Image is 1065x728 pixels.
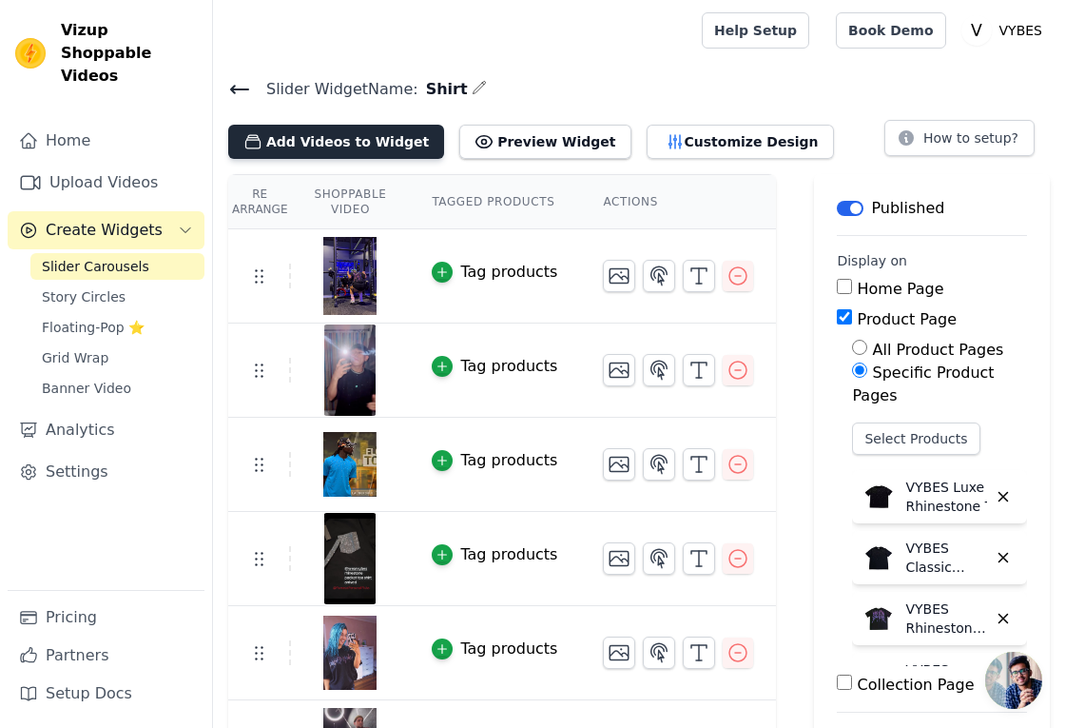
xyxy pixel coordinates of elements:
span: Slider Widget Name: [251,78,418,101]
button: Change Thumbnail [603,260,635,292]
a: Slider Carousels [30,253,204,280]
div: Tag products [460,543,557,566]
a: Pricing [8,599,204,637]
label: Home Page [858,280,944,298]
button: How to setup? [884,120,1035,156]
button: Preview Widget [459,125,630,159]
div: Tag products [460,449,557,472]
p: VYBES Rhinestone Butterfly Tee [905,660,987,698]
label: Product Page [858,310,958,328]
button: Tag products [432,543,557,566]
img: VYBES Rhinestone Drip Tee [860,600,898,638]
span: Floating-Pop ⭐ [42,318,145,337]
img: tn-9f5f8aea095549ab9e3a339660527c3d.png [323,325,377,416]
img: Vizup [15,38,46,69]
span: Grid Wrap [42,348,108,367]
div: Edit Name [472,76,487,102]
a: Grid Wrap [30,344,204,371]
div: Tag products [460,261,557,284]
label: Collection Page [858,676,975,694]
span: Slider Carousels [42,257,149,276]
span: Vizup Shoppable Videos [61,19,197,88]
button: V VYBES [961,13,1050,48]
a: Floating-Pop ⭐ [30,314,204,341]
button: Delete widget [987,602,1019,635]
span: Banner Video [42,379,131,398]
th: Shoppable Video [291,175,409,229]
span: Create Widgets [46,219,163,242]
label: Specific Product Pages [852,364,994,404]
img: VYBES Luxe Rhinestone Tee [860,478,898,516]
button: Change Thumbnail [603,637,635,669]
a: How to setup? [884,133,1035,151]
div: Tag products [460,638,557,660]
text: V [971,21,982,40]
th: Re Arrange [228,175,291,229]
p: VYBES [992,13,1050,48]
button: Tag products [432,261,557,284]
span: Story Circles [42,287,126,306]
button: Change Thumbnail [603,354,635,386]
a: Setup Docs [8,675,204,713]
div: Open chat [985,652,1042,709]
a: Home [8,122,204,160]
button: Delete widget [987,481,1019,513]
img: VYBES Classic Rhinestone Tee [860,539,898,577]
button: Change Thumbnail [603,542,635,575]
button: Tag products [432,638,557,660]
a: Story Circles [30,284,204,310]
button: Delete widget [987,541,1019,574]
img: VYBES Rhinestone Butterfly Tee [860,660,898,698]
a: Banner Video [30,375,204,402]
a: Settings [8,453,204,491]
a: Partners [8,637,204,675]
button: Create Widgets [8,211,204,249]
th: Actions [580,175,776,229]
span: Shirt [418,78,468,101]
th: Tagged Products [409,175,580,229]
button: Add Videos to Widget [228,125,444,159]
button: Customize Design [647,125,834,159]
img: vizup-images-8138.png [323,607,377,698]
div: Tag products [460,355,557,378]
img: vizup-images-e2f6.png [323,513,377,604]
a: Help Setup [702,12,809,49]
a: Upload Videos [8,164,204,202]
p: VYBES Classic Rhinestone Tee [905,539,987,577]
button: Tag products [432,355,557,378]
legend: Display on [837,251,907,270]
img: tn-4f5f903fe08642fd81a91658b2fd6914.png [323,230,377,322]
a: Analytics [8,411,204,449]
button: Change Thumbnail [603,448,635,481]
button: Select Products [852,423,979,455]
label: All Product Pages [873,341,1004,359]
p: VYBES Luxe Rhinestone Tee [905,478,987,516]
p: Published [871,197,944,220]
a: Book Demo [836,12,945,49]
img: vizup-images-75c2.png [323,419,377,510]
p: VYBES Rhinestone Drip Tee [905,600,987,638]
button: Tag products [432,449,557,472]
